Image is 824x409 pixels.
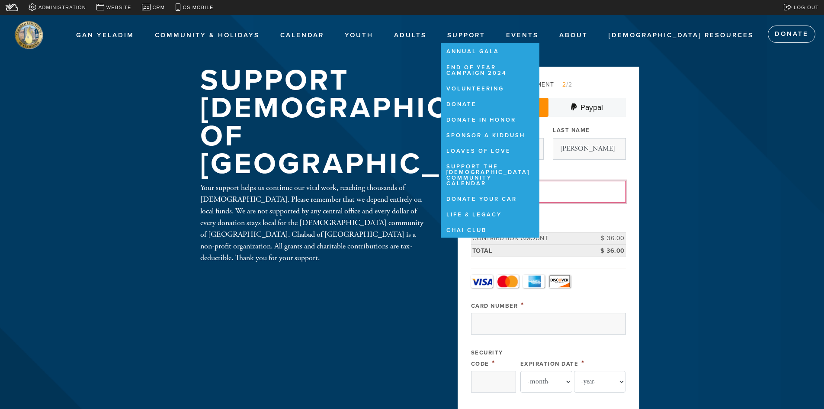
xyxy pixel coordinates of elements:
[553,126,590,134] label: Last Name
[441,97,535,112] a: Donate
[471,349,503,367] label: Security Code
[574,371,626,393] select: Expiration Date year
[441,61,535,81] a: End of Year Campaign 2024
[106,4,131,11] span: Website
[471,303,518,309] label: Card Number
[520,361,579,367] label: Expiration Date
[587,245,626,257] td: $ 36.00
[441,160,535,191] a: Support the [DEMOGRAPHIC_DATA] Community Calendar
[338,27,380,44] a: Youth
[497,275,519,288] a: MasterCard
[471,245,587,257] td: Total
[441,27,492,44] a: Support
[441,192,535,206] a: Donate Your Car
[152,4,165,11] span: CRM
[471,232,587,245] td: Contribution Amount
[523,275,545,288] a: Amex
[562,81,566,88] span: 2
[520,371,572,393] select: Expiration Date month
[38,4,86,11] span: Administration
[581,358,585,368] span: This field is required.
[471,80,626,89] div: Payment
[441,224,535,238] a: Chai Club
[441,113,535,127] a: Donate in honor
[557,81,572,88] span: /2
[441,45,535,59] a: Annual Gala
[148,27,266,44] a: Community & Holidays
[441,208,535,222] a: Life & Legacy
[274,27,330,44] a: Calendar
[388,27,433,44] a: Adults
[471,275,493,288] a: Visa
[768,26,815,43] a: Donate
[602,27,760,44] a: [DEMOGRAPHIC_DATA] Resources
[492,358,495,368] span: This field is required.
[521,300,524,310] span: This field is required.
[441,144,535,158] a: Loaves of Love
[794,4,819,11] span: Log out
[587,232,626,245] td: $ 36.00
[200,67,562,178] h1: Support [DEMOGRAPHIC_DATA] of [GEOGRAPHIC_DATA]
[549,275,571,288] a: Discover
[200,182,430,264] div: Your support helps us continue our vital work, reaching thousands of [DEMOGRAPHIC_DATA]. Please r...
[13,19,44,50] img: stamford%20logo.png
[70,27,141,44] a: Gan Yeladim
[500,27,545,44] a: Events
[553,27,594,44] a: About
[441,82,535,96] a: Volunteering
[441,129,535,143] a: Sponsor A Kiddush
[183,4,214,11] span: CS Mobile
[548,98,626,117] a: Paypal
